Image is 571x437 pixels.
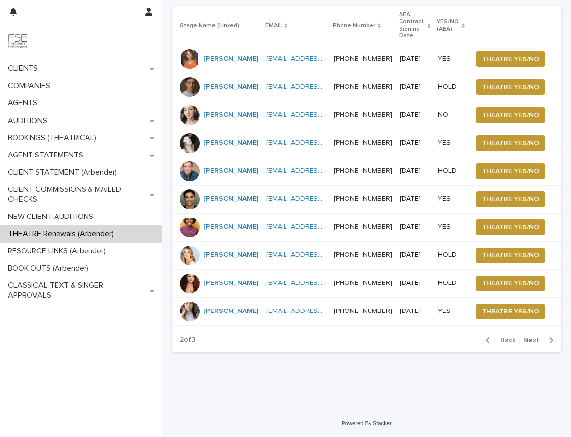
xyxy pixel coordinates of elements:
[482,222,539,232] span: THEATRE YES/NO
[399,9,426,42] p: AEA Contract Signing Date
[438,139,464,147] p: YES
[172,129,561,157] tr: [PERSON_NAME] [EMAIL_ADDRESS][DOMAIN_NAME] [PHONE_NUMBER] [DATE]YESTHEATRE YES/NO
[203,307,258,315] a: [PERSON_NAME]
[400,195,430,203] p: [DATE]
[482,194,539,204] span: THEATRE YES/NO
[482,166,539,176] span: THEATRE YES/NO
[438,167,464,175] p: HOLD
[476,163,545,179] button: THEATRE YES/NO
[482,307,539,316] span: THEATRE YES/NO
[266,308,377,314] a: [EMAIL_ADDRESS][DOMAIN_NAME]
[172,241,561,269] tr: [PERSON_NAME] [EMAIL_ADDRESS][DOMAIN_NAME] [PHONE_NUMBER] [DATE]HOLDTHEATRE YES/NO
[4,151,91,160] p: AGENT STATEMENTS
[334,223,392,230] a: [PHONE_NUMBER]
[482,54,539,64] span: THEATRE YES/NO
[172,45,561,73] tr: [PERSON_NAME] [EMAIL_ADDRESS][DOMAIN_NAME] [PHONE_NUMBER] [DATE]YESTHEATRE YES/NO
[482,82,539,92] span: THEATRE YES/NO
[4,229,121,239] p: THEATRE Renewals (Arbender)
[203,55,258,63] a: [PERSON_NAME]
[4,264,96,273] p: BOOK OUTS (Arbender)
[476,107,545,123] button: THEATRE YES/NO
[333,20,375,31] p: Phone Number
[476,135,545,151] button: THEATRE YES/NO
[400,279,430,287] p: [DATE]
[400,139,430,147] p: [DATE]
[4,64,46,73] p: CLIENTS
[203,195,258,203] a: [PERSON_NAME]
[203,111,258,119] a: [PERSON_NAME]
[203,279,258,287] a: [PERSON_NAME]
[438,195,464,203] p: YES
[482,279,539,288] span: THEATRE YES/NO
[476,276,545,291] button: THEATRE YES/NO
[4,116,55,125] p: AUDITIONS
[266,55,377,62] a: [EMAIL_ADDRESS][DOMAIN_NAME]
[203,167,258,175] a: [PERSON_NAME]
[334,83,392,90] a: [PHONE_NUMBER]
[334,308,392,314] a: [PHONE_NUMBER]
[438,111,464,119] p: NO
[266,83,377,90] a: [EMAIL_ADDRESS][DOMAIN_NAME]
[482,110,539,120] span: THEATRE YES/NO
[334,195,392,202] a: [PHONE_NUMBER]
[494,337,515,343] span: Back
[476,248,545,263] button: THEATRE YES/NO
[476,51,545,67] button: THEATRE YES/NO
[478,336,519,344] button: Back
[266,167,377,174] a: [EMAIL_ADDRESS][DOMAIN_NAME]
[266,195,377,202] a: [EMAIL_ADDRESS][DOMAIN_NAME]
[4,133,104,143] p: BOOKINGS (THEATRICAL)
[4,185,150,204] p: CLIENT COMMISSIONS & MAILED CHECKS
[342,420,391,426] a: Powered By Stacker
[438,279,464,287] p: HOLD
[266,111,377,118] a: [EMAIL_ADDRESS][DOMAIN_NAME]
[334,251,392,258] a: [PHONE_NUMBER]
[438,223,464,231] p: YES
[476,219,545,235] button: THEATRE YES/NO
[438,83,464,91] p: HOLD
[4,81,58,91] p: COMPANIES
[334,111,392,118] a: [PHONE_NUMBER]
[400,167,430,175] p: [DATE]
[4,247,114,256] p: RESOURCE LINKS (Arbender)
[334,139,392,146] a: [PHONE_NUMBER]
[400,251,430,259] p: [DATE]
[438,307,464,315] p: YES
[400,55,430,63] p: [DATE]
[172,73,561,101] tr: [PERSON_NAME] [EMAIL_ADDRESS][DOMAIN_NAME] [PHONE_NUMBER] [DATE]HOLDTHEATRE YES/NO
[400,111,430,119] p: [DATE]
[482,138,539,148] span: THEATRE YES/NO
[4,281,150,300] p: CLASSICAL TEXT & SINGER APPROVALS
[180,20,239,31] p: Stage Name (Linked)
[400,83,430,91] p: [DATE]
[4,212,101,221] p: NEW CLIENT AUDITIONS
[334,167,392,174] a: [PHONE_NUMBER]
[476,304,545,319] button: THEATRE YES/NO
[476,79,545,95] button: THEATRE YES/NO
[438,55,464,63] p: YES
[265,20,282,31] p: EMAIL
[400,223,430,231] p: [DATE]
[203,139,258,147] a: [PERSON_NAME]
[203,83,258,91] a: [PERSON_NAME]
[172,157,561,185] tr: [PERSON_NAME] [EMAIL_ADDRESS][DOMAIN_NAME] [PHONE_NUMBER] [DATE]HOLDTHEATRE YES/NO
[172,269,561,297] tr: [PERSON_NAME] [EMAIL_ADDRESS][DOMAIN_NAME] [PHONE_NUMBER] [DATE]HOLDTHEATRE YES/NO
[172,185,561,213] tr: [PERSON_NAME] [EMAIL_ADDRESS][DOMAIN_NAME] [PHONE_NUMBER] [DATE]YESTHEATRE YES/NO
[437,16,459,34] p: YES/NO (AEA)
[334,55,392,62] a: [PHONE_NUMBER]
[203,223,258,231] a: [PERSON_NAME]
[482,250,539,260] span: THEATRE YES/NO
[203,251,258,259] a: [PERSON_NAME]
[172,297,561,325] tr: [PERSON_NAME] [EMAIL_ADDRESS][DOMAIN_NAME] [PHONE_NUMBER] [DATE]YESTHEATRE YES/NO
[334,280,392,286] a: [PHONE_NUMBER]
[172,328,203,352] p: 2 of 3
[438,251,464,259] p: HOLD
[4,98,45,108] p: AGENTS
[400,307,430,315] p: [DATE]
[476,191,545,207] button: THEATRE YES/NO
[266,223,377,230] a: [EMAIL_ADDRESS][DOMAIN_NAME]
[523,337,545,343] span: Next
[8,32,28,52] img: 9JgRvJ3ETPGCJDhvPVA5
[4,168,125,177] p: CLIENT STATEMENT (Arbender)
[266,139,377,146] a: [EMAIL_ADDRESS][DOMAIN_NAME]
